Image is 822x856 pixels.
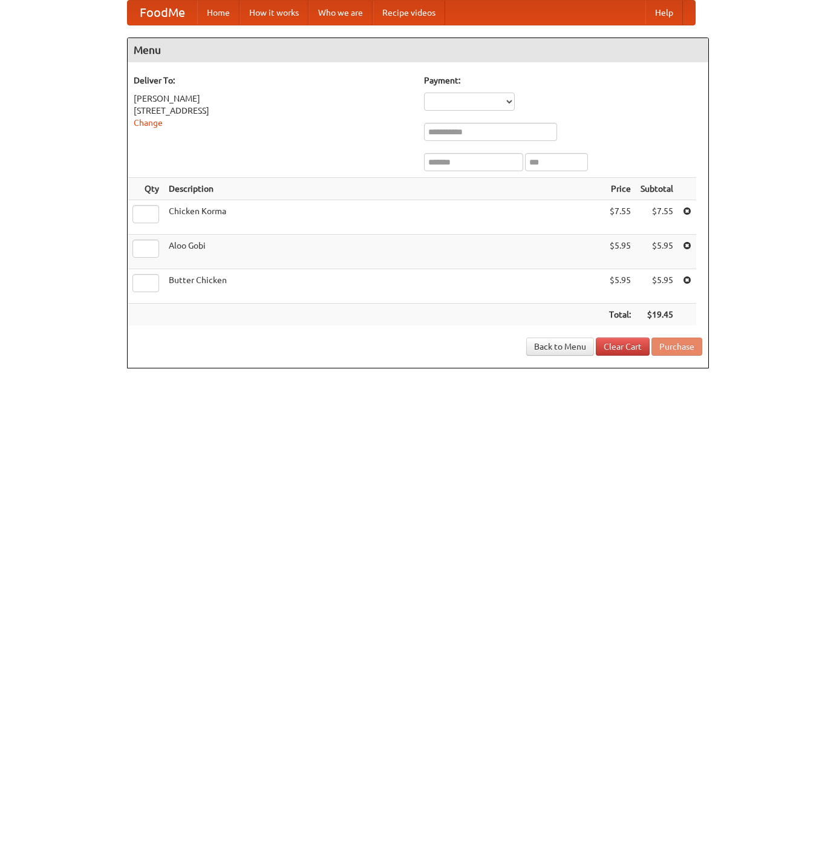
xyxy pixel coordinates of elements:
[308,1,373,25] a: Who we are
[134,93,412,105] div: [PERSON_NAME]
[604,304,636,326] th: Total:
[373,1,445,25] a: Recipe videos
[197,1,240,25] a: Home
[128,178,164,200] th: Qty
[526,338,594,356] a: Back to Menu
[636,235,678,269] td: $5.95
[134,118,163,128] a: Change
[636,269,678,304] td: $5.95
[636,178,678,200] th: Subtotal
[604,235,636,269] td: $5.95
[651,338,702,356] button: Purchase
[134,74,412,87] h5: Deliver To:
[604,269,636,304] td: $5.95
[604,178,636,200] th: Price
[164,178,604,200] th: Description
[164,235,604,269] td: Aloo Gobi
[604,200,636,235] td: $7.55
[128,1,197,25] a: FoodMe
[424,74,702,87] h5: Payment:
[164,200,604,235] td: Chicken Korma
[596,338,650,356] a: Clear Cart
[240,1,308,25] a: How it works
[128,38,708,62] h4: Menu
[164,269,604,304] td: Butter Chicken
[636,200,678,235] td: $7.55
[636,304,678,326] th: $19.45
[645,1,683,25] a: Help
[134,105,412,117] div: [STREET_ADDRESS]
